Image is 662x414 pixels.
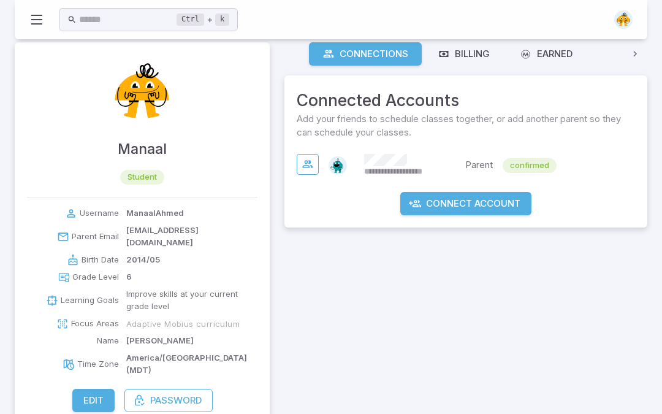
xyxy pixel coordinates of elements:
[215,13,229,26] kbd: k
[126,335,194,347] p: [PERSON_NAME]
[177,13,204,26] kbd: Ctrl
[329,156,347,175] img: octagon.svg
[124,389,213,412] button: Password
[126,207,184,220] p: ManaalAhmed
[80,207,119,220] p: Username
[614,10,633,29] img: semi-circle.svg
[297,88,635,112] span: Connected Accounts
[97,335,119,347] p: Name
[465,158,493,173] p: Parent
[503,159,557,172] span: confirmed
[297,154,319,175] button: View Connection
[322,47,408,61] div: Connections
[519,47,573,61] div: Earned
[126,224,257,249] p: [EMAIL_ADDRESS][DOMAIN_NAME]
[177,12,229,27] div: +
[438,47,490,61] div: Billing
[120,171,164,183] span: student
[82,254,119,266] p: Birth Date
[61,294,119,307] p: Learning Goals
[105,55,179,128] img: Manaal Ahmed
[400,192,531,215] button: Connect Account
[72,389,115,412] button: Edit
[126,271,132,283] p: 6
[71,318,119,330] p: Focus Areas
[118,138,167,160] h4: Manaal
[126,318,240,329] span: Adaptive Mobius curriculum
[126,352,257,377] p: America/[GEOGRAPHIC_DATA] (MDT)
[77,358,119,370] p: Time Zone
[297,112,635,139] span: Add your friends to schedule classes together, or add another parent so they can schedule your cl...
[72,271,119,283] p: Grade Level
[72,231,119,243] p: Parent Email
[126,254,160,266] p: 2014/05
[126,288,257,313] p: Improve skills at your current grade level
